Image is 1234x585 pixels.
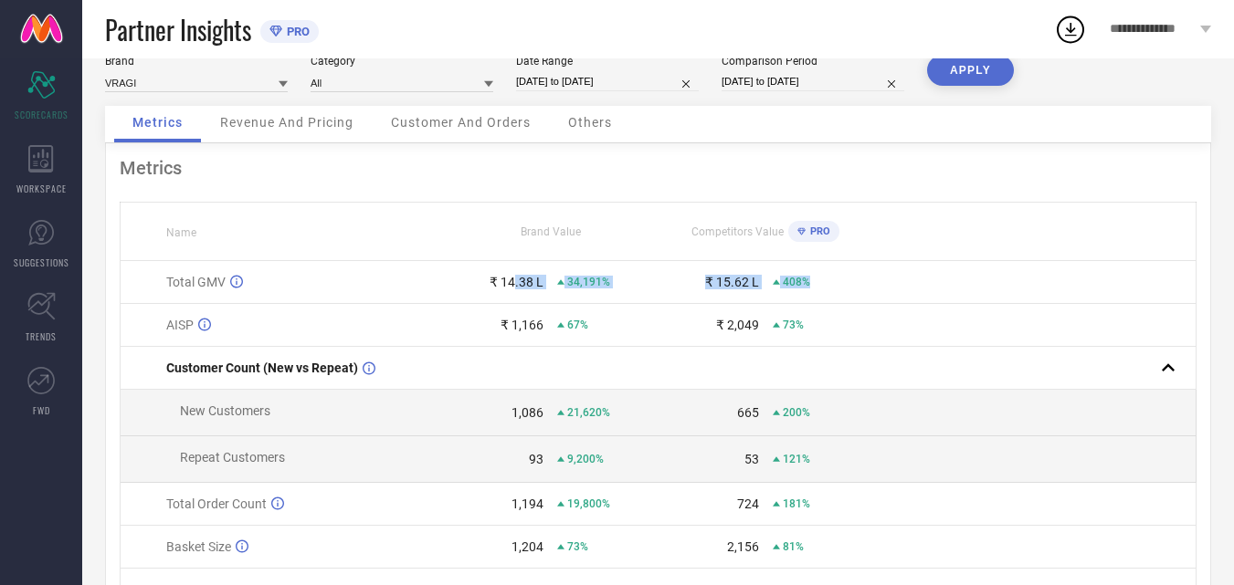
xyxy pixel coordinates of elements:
[716,318,759,332] div: ₹ 2,049
[512,496,543,511] div: 1,194
[727,539,759,554] div: 2,156
[567,540,588,553] span: 73%
[166,275,226,289] span: Total GMV
[521,225,581,238] span: Brand Value
[490,275,543,289] div: ₹ 14.38 L
[567,497,610,510] span: 19,800%
[529,452,543,466] div: 93
[722,55,904,68] div: Comparison Period
[311,55,493,68] div: Category
[105,11,251,48] span: Partner Insights
[180,403,270,418] span: New Customers
[501,318,543,332] div: ₹ 1,166
[14,256,69,269] span: SUGGESTIONS
[16,182,67,195] span: WORKSPACE
[166,539,231,554] span: Basket Size
[737,496,759,511] div: 724
[220,115,353,130] span: Revenue And Pricing
[120,157,1197,179] div: Metrics
[722,72,904,91] input: Select comparison period
[512,539,543,554] div: 1,204
[105,55,288,68] div: Brand
[691,225,784,238] span: Competitors Value
[783,406,810,419] span: 200%
[15,108,69,121] span: SCORECARDS
[783,453,810,465] span: 121%
[744,452,759,466] div: 53
[391,115,531,130] span: Customer And Orders
[783,276,810,288] span: 408%
[26,329,57,343] span: TRENDS
[166,226,196,239] span: Name
[166,360,358,375] span: Customer Count (New vs Repeat)
[567,406,610,419] span: 21,620%
[33,403,50,417] span: FWD
[166,496,267,511] span: Total Order Count
[705,275,759,289] div: ₹ 15.62 L
[737,405,759,420] div: 665
[567,276,610,288] span: 34,191%
[512,405,543,420] div: 1,086
[783,319,804,331] span: 73%
[783,540,804,553] span: 81%
[806,225,830,237] span: PRO
[927,55,1014,86] button: APPLY
[516,55,699,68] div: Date Range
[568,115,612,130] span: Others
[166,318,194,332] span: AISP
[282,25,310,38] span: PRO
[516,72,699,91] input: Select date range
[1054,13,1087,46] div: Open download list
[132,115,183,130] span: Metrics
[783,497,810,510] span: 181%
[180,450,285,465] span: Repeat Customers
[567,453,604,465] span: 9,200%
[567,319,588,331] span: 67%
